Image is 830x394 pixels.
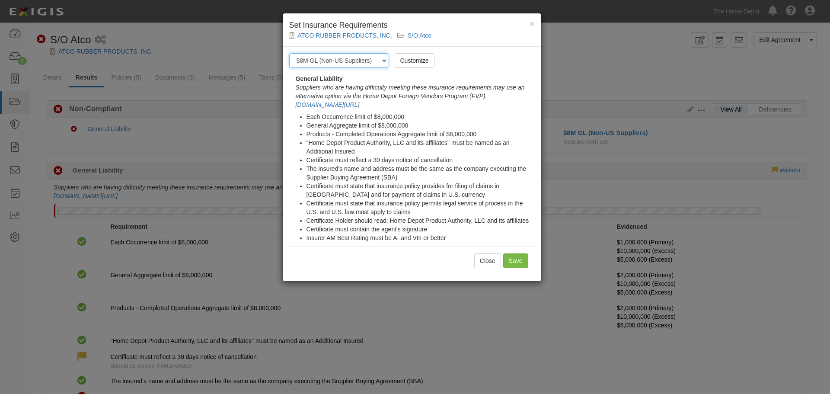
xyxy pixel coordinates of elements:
i: Suppliers who are having difficulty meeting these insurance requirements may use an alternative o... [296,84,525,99]
li: "Home Depot Product Authority, LLC and its affiliates" must be named as an Additional Insured [306,138,535,156]
button: Close [474,253,501,268]
li: Certificate must state that insurance policy provides for filing of claims in [GEOGRAPHIC_DATA] a... [306,182,535,199]
li: Certificate must contain the agent's signature [306,225,535,234]
li: General Aggregate limit of $8,000,000 [306,121,535,130]
li: Certificate must reflect a 30 days notice of cancellation [306,156,535,164]
li: Insurer AM Best Rating must be A- and VIII or better [306,234,535,242]
h4: Set Insurance Requirements [289,20,535,31]
li: The insured's name and address must be the same as the company executing the Supplier Buying Agre... [306,164,535,182]
a: [DOMAIN_NAME][URL] [296,101,360,108]
li: Certificate must state that insurance policy permits legal service of process in the U.S. and U.S... [306,199,535,216]
strong: General Liability [296,75,343,82]
input: Save [503,253,528,268]
a: Customize [395,53,434,68]
span: × [529,19,534,29]
a: S/O Atco [408,32,431,39]
li: Each Occurrence limit of $8,000,000 [306,112,535,121]
a: ATCO RUBBER PRODUCTS, INC. [298,32,392,39]
li: Certificate Holder should read: Home Depot Product Authority, LLC and its affiliates [306,216,535,225]
button: Close [529,19,534,28]
li: Products - Completed Operations Aggregate limit of $8,000,000 [306,130,535,138]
